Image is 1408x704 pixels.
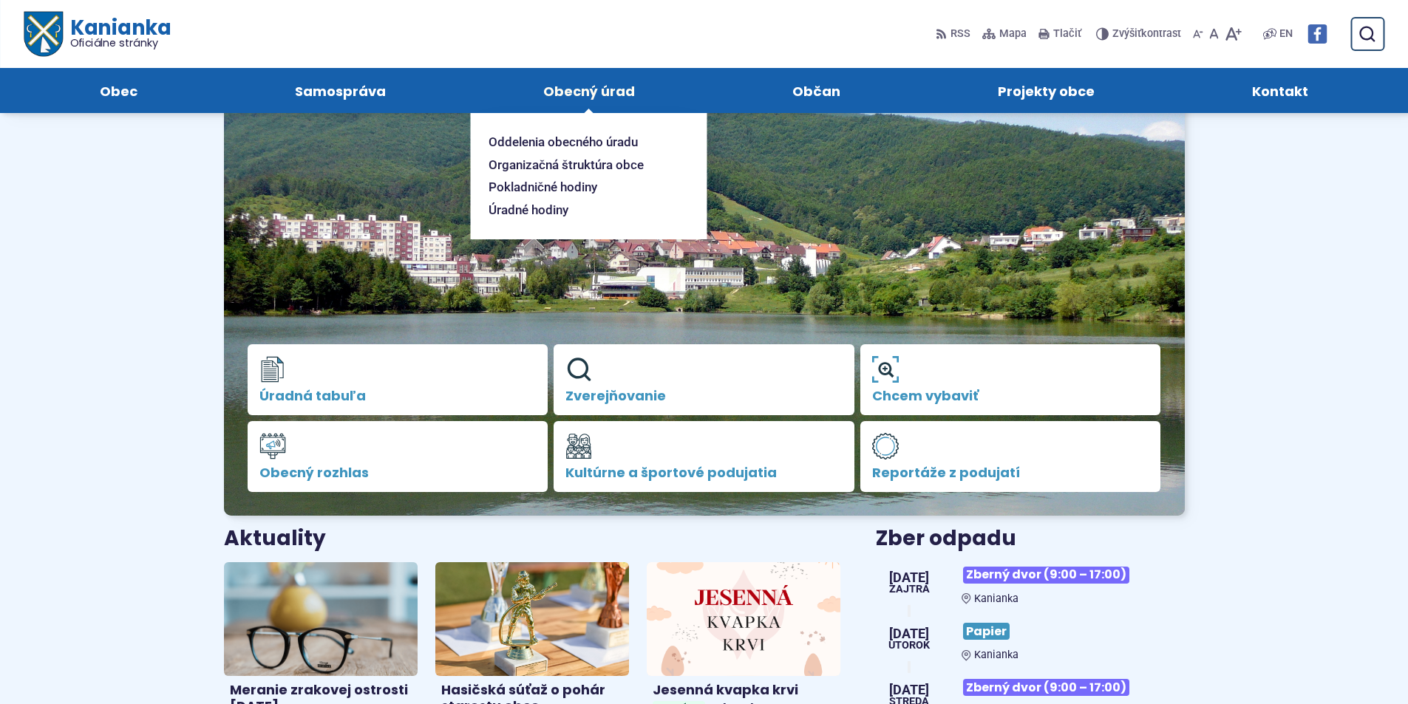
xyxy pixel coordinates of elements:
[489,154,644,177] span: Organizačná štruktúra obce
[653,682,834,699] h4: Jesenná kvapka krvi
[565,389,843,403] span: Zverejňovanie
[998,68,1095,113] span: Projekty obce
[889,584,930,595] span: Zajtra
[1096,18,1184,49] button: Zvýšiťkontrast
[1307,24,1327,44] img: Prejsť na Facebook stránku
[1206,18,1222,49] button: Nastaviť pôvodnú veľkosť písma
[1188,68,1373,113] a: Kontakt
[565,465,843,480] span: Kultúrne a športové podujatia
[1035,18,1084,49] button: Tlačiť
[889,571,930,584] span: [DATE]
[860,421,1161,492] a: Reportáže z podujatí
[979,18,1030,49] a: Mapa
[489,199,672,222] a: Úradné hodiny
[1279,25,1293,43] span: EN
[248,421,548,492] a: Obecný rozhlas
[489,176,597,199] span: Pokladničné hodiny
[35,68,201,113] a: Obec
[888,640,930,651] span: utorok
[295,68,386,113] span: Samospráva
[259,389,537,403] span: Úradná tabuľa
[231,68,449,113] a: Samospráva
[936,18,973,49] a: RSS
[479,68,698,113] a: Obecný úrad
[224,527,326,550] h3: Aktuality
[999,25,1027,43] span: Mapa
[872,389,1149,403] span: Chcem vybaviť
[489,131,638,154] span: Oddelenia obecného úradu
[1053,28,1081,41] span: Tlačiť
[792,68,840,113] span: Občan
[934,68,1159,113] a: Projekty obce
[876,617,1184,661] a: Papier Kanianka [DATE] utorok
[876,561,1184,605] a: Zberný dvor (9:00 – 17:00) Kanianka [DATE] Zajtra
[889,683,929,697] span: [DATE]
[489,199,568,222] span: Úradné hodiny
[974,649,1018,661] span: Kanianka
[1276,25,1296,43] a: EN
[876,527,1184,550] h3: Zber odpadu
[963,567,1129,584] span: Zberný dvor (9:00 – 17:00)
[872,465,1149,480] span: Reportáže z podujatí
[248,344,548,415] a: Úradná tabuľa
[1112,27,1141,40] span: Zvýšiť
[259,465,537,480] span: Obecný rozhlas
[1190,18,1206,49] button: Zmenšiť veľkosť písma
[69,38,171,48] span: Oficiálne stránky
[543,68,635,113] span: Obecný úrad
[1112,28,1181,41] span: kontrast
[100,68,137,113] span: Obec
[24,12,171,57] a: Logo Kanianka, prejsť na domovskú stránku.
[729,68,905,113] a: Občan
[489,131,672,154] a: Oddelenia obecného úradu
[489,154,672,177] a: Organizačná štruktúra obce
[554,421,854,492] a: Kultúrne a športové podujatia
[888,627,930,640] span: [DATE]
[62,18,170,49] h1: Kanianka
[554,344,854,415] a: Zverejňovanie
[1252,68,1308,113] span: Kontakt
[963,623,1010,640] span: Papier
[489,176,672,199] a: Pokladničné hodiny
[1222,18,1245,49] button: Zväčšiť veľkosť písma
[860,344,1161,415] a: Chcem vybaviť
[24,12,62,57] img: Prejsť na domovskú stránku
[963,679,1129,696] span: Zberný dvor (9:00 – 17:00)
[974,592,1018,605] span: Kanianka
[950,25,970,43] span: RSS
